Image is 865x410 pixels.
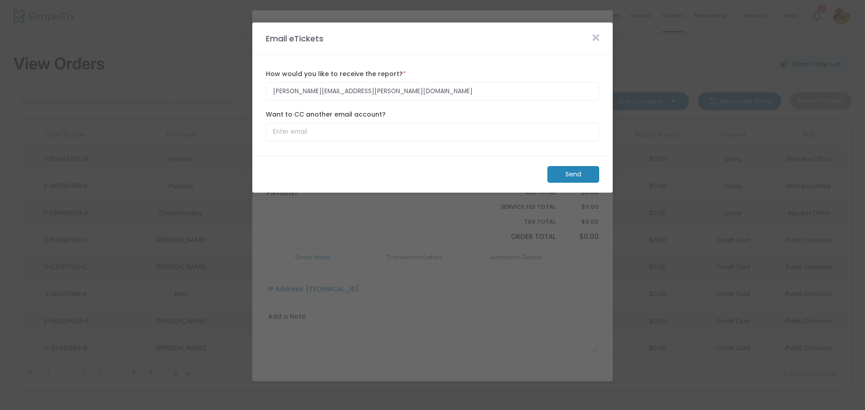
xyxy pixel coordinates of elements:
[266,82,599,101] input: Enter email
[261,32,328,45] m-panel-title: Email eTickets
[252,23,613,55] m-panel-header: Email eTickets
[266,110,599,119] label: Want to CC another email account?
[266,123,599,141] input: Enter email
[547,166,599,183] m-button: Send
[266,69,599,79] label: How would you like to receive the report?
